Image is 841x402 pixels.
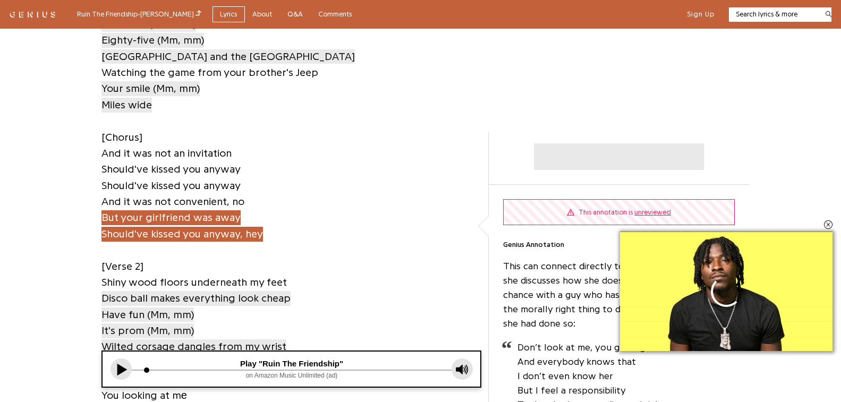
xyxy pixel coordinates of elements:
[503,240,564,250] span: Genius Annotation
[634,209,671,216] span: unreviewed
[101,209,263,242] a: But your girlfriend was awayShould've kissed you anyway, hey
[101,210,263,241] span: But your girlfriend was away Should've kissed you anyway, hey
[687,10,715,19] button: Sign Up
[101,80,200,113] a: Your smile (Mm, mm)Miles wide
[101,290,291,306] a: Disco ball makes everything look cheap
[101,306,286,355] a: Have fun (Mm, mm)It's prom (Mm, mm)Wilted corsage dangles from my wrist
[101,81,200,112] span: Your smile (Mm, mm) Miles wide
[103,352,481,387] iframe: Tonefuse player
[213,6,245,23] a: Lyrics
[101,49,355,64] span: [GEOGRAPHIC_DATA] and the [GEOGRAPHIC_DATA]
[579,207,671,218] div: This annotation is
[101,307,286,355] span: Have fun (Mm, mm) It's prom (Mm, mm) Wilted corsage dangles from my wrist
[101,16,204,49] a: You drive (Mm, mm)Eighty-five (Mm, mm)
[101,48,355,65] a: [GEOGRAPHIC_DATA] and the [GEOGRAPHIC_DATA]
[77,8,201,20] div: Ruin The Friendship - [PERSON_NAME]
[280,6,311,23] a: Q&A
[245,6,280,23] a: About
[729,9,819,20] input: Search lyrics & more
[311,6,360,23] a: Comments
[503,259,735,331] p: This can connect directly to in which she discusses how she does not want to take a chance with a...
[101,291,291,306] span: Disco ball makes everything look cheap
